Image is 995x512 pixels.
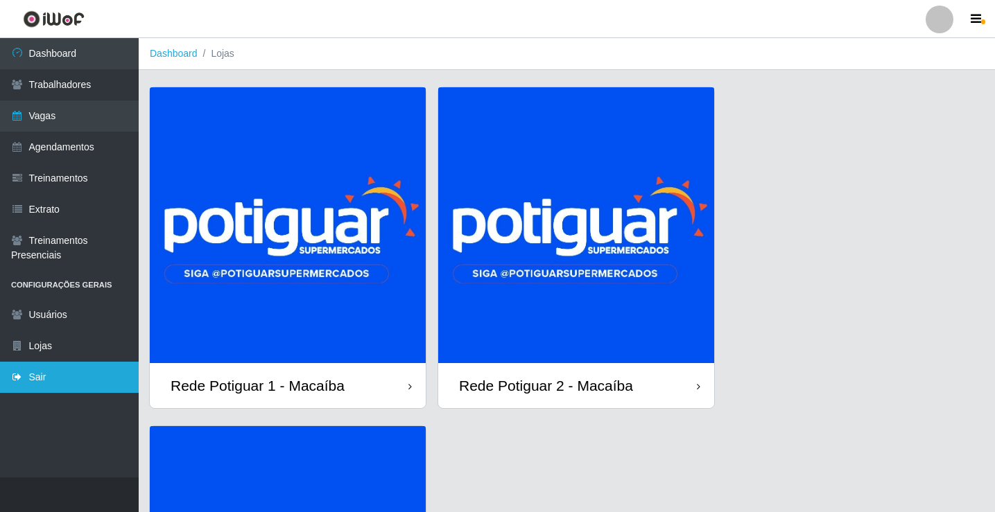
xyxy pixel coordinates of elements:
img: cardImg [438,87,714,363]
li: Lojas [198,46,234,61]
div: Rede Potiguar 1 - Macaíba [171,377,345,394]
nav: breadcrumb [139,38,995,70]
a: Rede Potiguar 1 - Macaíba [150,87,426,408]
img: cardImg [150,87,426,363]
div: Rede Potiguar 2 - Macaíba [459,377,633,394]
a: Dashboard [150,48,198,59]
img: CoreUI Logo [23,10,85,28]
a: Rede Potiguar 2 - Macaíba [438,87,714,408]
